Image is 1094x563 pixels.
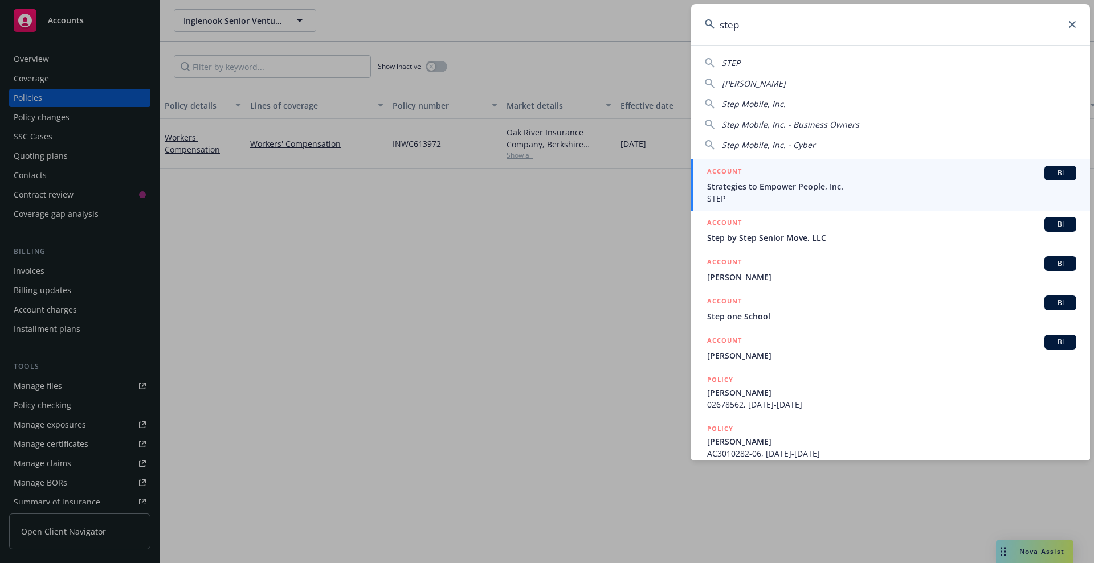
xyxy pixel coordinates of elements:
[722,139,815,150] span: Step Mobile, Inc. - Cyber
[707,256,742,270] h5: ACCOUNT
[707,232,1076,244] span: Step by Step Senior Move, LLC
[1049,298,1072,308] span: BI
[1049,337,1072,347] span: BI
[707,192,1076,204] span: STEP
[707,295,742,309] h5: ACCOUNT
[707,435,1076,447] span: [PERSON_NAME]
[691,159,1090,211] a: ACCOUNTBIStrategies to Empower People, Inc.STEP
[707,310,1076,322] span: Step one School
[691,368,1090,417] a: POLICY[PERSON_NAME]02678562, [DATE]-[DATE]
[1049,168,1072,178] span: BI
[722,78,786,89] span: [PERSON_NAME]
[722,98,786,109] span: Step Mobile, Inc.
[707,423,733,434] h5: POLICY
[707,271,1076,283] span: [PERSON_NAME]
[707,335,742,348] h5: ACCOUNT
[707,447,1076,459] span: AC3010282-06, [DATE]-[DATE]
[707,180,1076,192] span: Strategies to Empower People, Inc.
[691,211,1090,250] a: ACCOUNTBIStep by Step Senior Move, LLC
[722,119,859,130] span: Step Mobile, Inc. - Business Owners
[707,350,1076,361] span: [PERSON_NAME]
[707,217,742,231] h5: ACCOUNT
[691,250,1090,289] a: ACCOUNTBI[PERSON_NAME]
[691,4,1090,45] input: Search...
[691,289,1090,328] a: ACCOUNTBIStep one School
[707,374,733,385] h5: POLICY
[1049,258,1072,269] span: BI
[691,417,1090,466] a: POLICY[PERSON_NAME]AC3010282-06, [DATE]-[DATE]
[707,387,1076,398] span: [PERSON_NAME]
[707,166,742,179] h5: ACCOUNT
[1049,219,1072,229] span: BI
[707,398,1076,410] span: 02678562, [DATE]-[DATE]
[722,57,740,68] span: STEP
[691,328,1090,368] a: ACCOUNTBI[PERSON_NAME]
